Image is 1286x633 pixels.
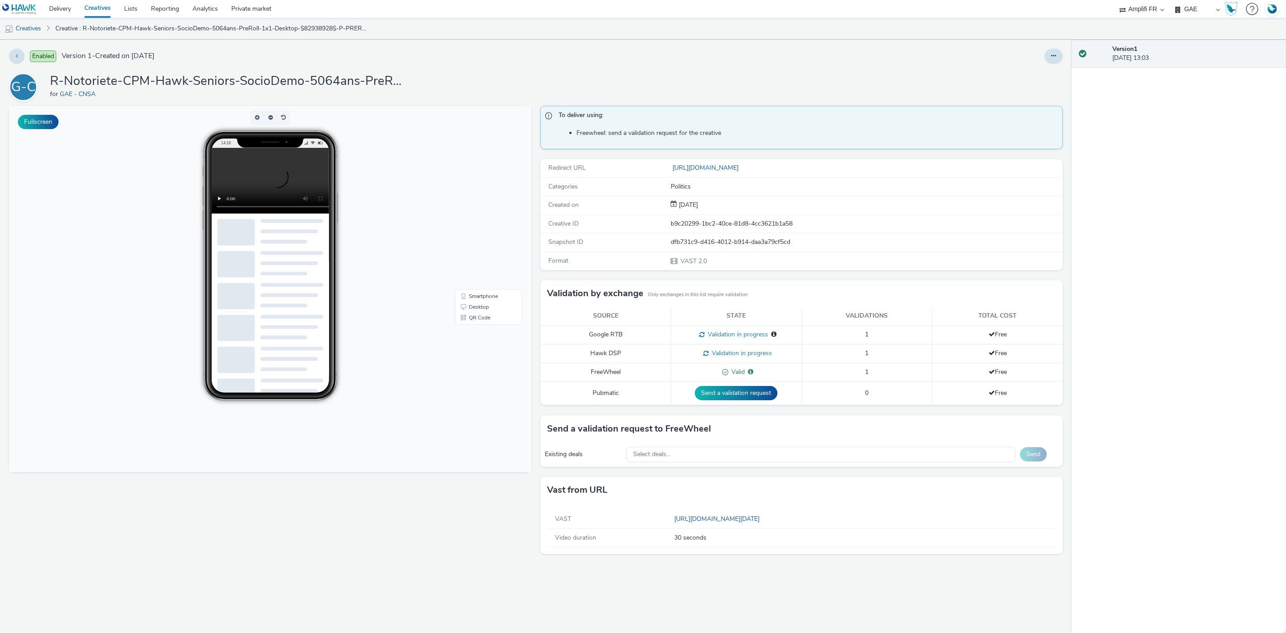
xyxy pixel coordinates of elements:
a: [URL][DOMAIN_NAME][DATE] [674,515,763,523]
span: Smartphone [460,188,489,193]
div: Politics [671,182,1062,191]
span: Desktop [460,198,480,204]
span: [DATE] [677,201,698,209]
span: 0 [865,389,868,397]
span: Validation in progress [705,330,768,339]
span: 1 [865,368,868,376]
span: QR Code [460,209,481,214]
span: Creative ID [548,219,579,228]
span: Snapshot ID [548,238,583,246]
h3: Vast from URL [547,483,607,497]
span: for [50,90,60,98]
span: 14:16 [212,34,222,39]
td: FreeWheel [540,363,671,381]
div: G-C [11,75,36,100]
span: Free [989,368,1007,376]
span: VAST 2.0 [680,257,707,265]
button: Send a validation request [695,386,777,400]
img: mobile [4,25,13,34]
a: Hawk Academy [1224,2,1241,16]
span: VAST [555,515,571,523]
span: Free [989,389,1007,397]
li: Smartphone [448,185,511,196]
img: undefined Logo [2,4,37,15]
img: Account FR [1265,2,1279,16]
th: Total cost [932,307,1063,325]
li: QR Code [448,206,511,217]
div: [DATE] 13:03 [1112,45,1279,63]
span: Created on [548,201,579,209]
span: Select deals... [633,451,670,458]
span: Free [989,349,1007,357]
small: Only exchanges in this list require validation [648,291,747,298]
h3: Send a validation request to FreeWheel [547,422,711,436]
h1: R-Notoriete-CPM-Hawk-Seniors-SocioDemo-5064ans-PreRoll-1x1-Desktop-$82938928$-P-PREROLL-1x1-Message3 [50,73,407,90]
strong: Version 1 [1112,45,1137,53]
span: Redirect URL [548,163,586,172]
div: Existing deals [545,450,622,459]
span: Version 1 - Created on [DATE] [62,51,154,61]
th: Validations [802,307,932,325]
th: Source [540,307,671,325]
span: 1 [865,349,868,357]
th: State [671,307,802,325]
a: [URL][DOMAIN_NAME] [671,163,742,172]
li: Freewheel: send a validation request for the creative [576,129,1058,138]
span: Validation in progress [709,349,772,357]
td: Pubmatic [540,381,671,405]
span: Enabled [30,50,56,62]
a: G-C [9,83,41,91]
div: Creation 19 September 2025, 13:03 [677,201,698,210]
h3: Validation by exchange [547,287,643,300]
button: Send [1020,447,1047,461]
span: Format [548,256,568,265]
a: Creative : R-Notoriete-CPM-Hawk-Seniors-SocioDemo-5064ans-PreRoll-1x1-Desktop-$82938928$-P-PREROL... [51,18,372,39]
span: To deliver using: [559,111,1053,122]
a: GAE - CNSA [60,90,99,98]
div: b9c20299-1bc2-40ce-81d8-4cc3621b1a58 [671,219,1062,228]
span: Valid [728,368,745,376]
li: Desktop [448,196,511,206]
div: dfb731c9-d416-4012-b914-daa3a79cf5cd [671,238,1062,247]
span: 1 [865,330,868,339]
span: 30 seconds [674,533,1053,542]
img: Hawk Academy [1224,2,1238,16]
td: Hawk DSP [540,344,671,363]
span: Categories [548,182,578,191]
td: Google RTB [540,325,671,344]
span: Video duration [555,533,596,542]
button: Fullscreen [18,115,58,129]
span: Free [989,330,1007,339]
